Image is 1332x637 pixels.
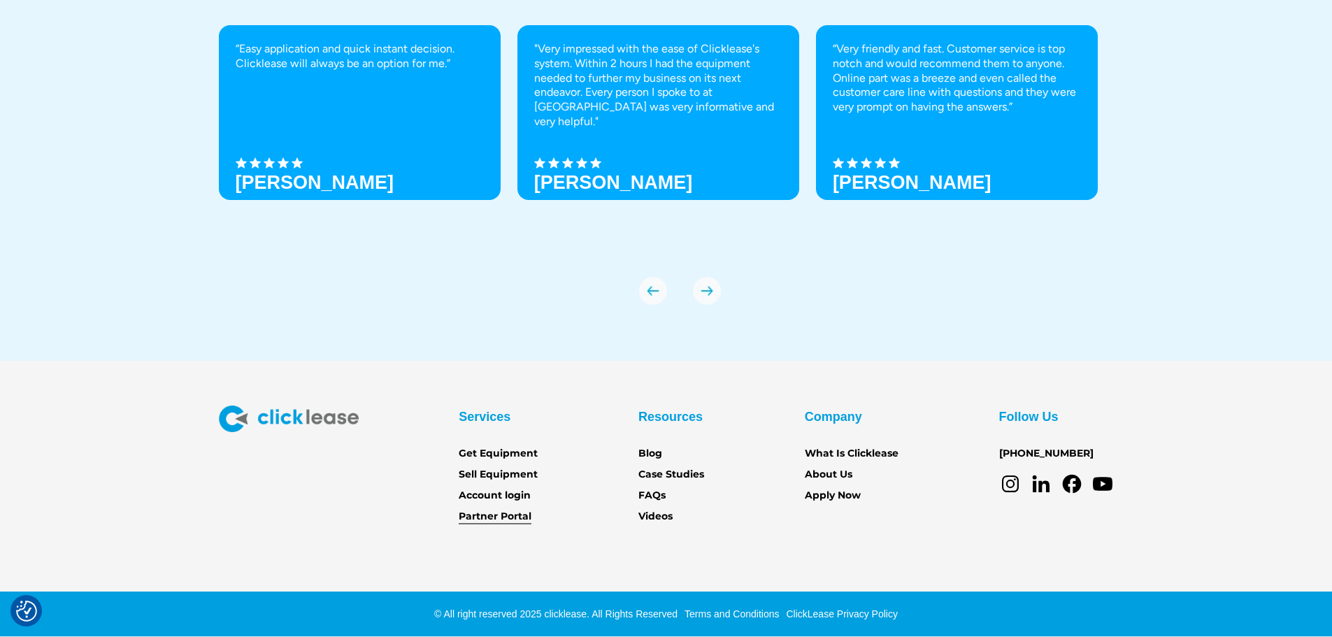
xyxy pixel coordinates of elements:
[833,42,1081,115] p: “Very friendly and fast. Customer service is top notch and would recommend them to anyone. Online...
[638,509,673,524] a: Videos
[459,406,510,428] div: Services
[250,157,261,169] img: Black star icon
[693,277,721,305] img: arrow Icon
[638,488,666,503] a: FAQs
[562,157,573,169] img: Black star icon
[638,406,703,428] div: Resources
[16,601,37,622] img: Revisit consent button
[638,446,662,461] a: Blog
[805,488,861,503] a: Apply Now
[576,157,587,169] img: Black star icon
[459,467,538,482] a: Sell Equipment
[459,509,531,524] a: Partner Portal
[459,488,531,503] a: Account login
[681,608,779,620] a: Terms and Conditions
[833,172,991,193] h3: [PERSON_NAME]
[292,157,303,169] img: Black star icon
[833,157,844,169] img: Black star icon
[278,157,289,169] img: Black star icon
[816,25,1098,249] div: 3 of 8
[459,446,538,461] a: Get Equipment
[805,446,898,461] a: What Is Clicklease
[999,446,1094,461] a: [PHONE_NUMBER]
[782,608,898,620] a: ClickLease Privacy Policy
[805,467,852,482] a: About Us
[693,277,721,305] div: next slide
[861,157,872,169] img: Black star icon
[639,277,667,305] img: arrow Icon
[889,157,900,169] img: Black star icon
[847,157,858,169] img: Black star icon
[219,25,501,249] div: 1 of 8
[999,406,1059,428] div: Follow Us
[16,601,37,622] button: Consent Preferences
[534,157,545,169] img: Black star icon
[534,42,782,129] p: "Very impressed with the ease of Clicklease's system. Within 2 hours I had the equipment needed t...
[236,157,247,169] img: Black star icon
[805,406,862,428] div: Company
[590,157,601,169] img: Black star icon
[236,172,394,193] h3: [PERSON_NAME]
[219,25,1114,305] div: carousel
[534,172,693,193] strong: [PERSON_NAME]
[875,157,886,169] img: Black star icon
[434,607,678,621] div: © All right reserved 2025 clicklease. All Rights Reserved
[638,467,704,482] a: Case Studies
[236,42,484,71] p: “Easy application and quick instant decision. Clicklease will always be an option for me.”
[548,157,559,169] img: Black star icon
[219,406,359,432] img: Clicklease logo
[264,157,275,169] img: Black star icon
[517,25,799,249] div: 2 of 8
[639,277,667,305] div: previous slide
